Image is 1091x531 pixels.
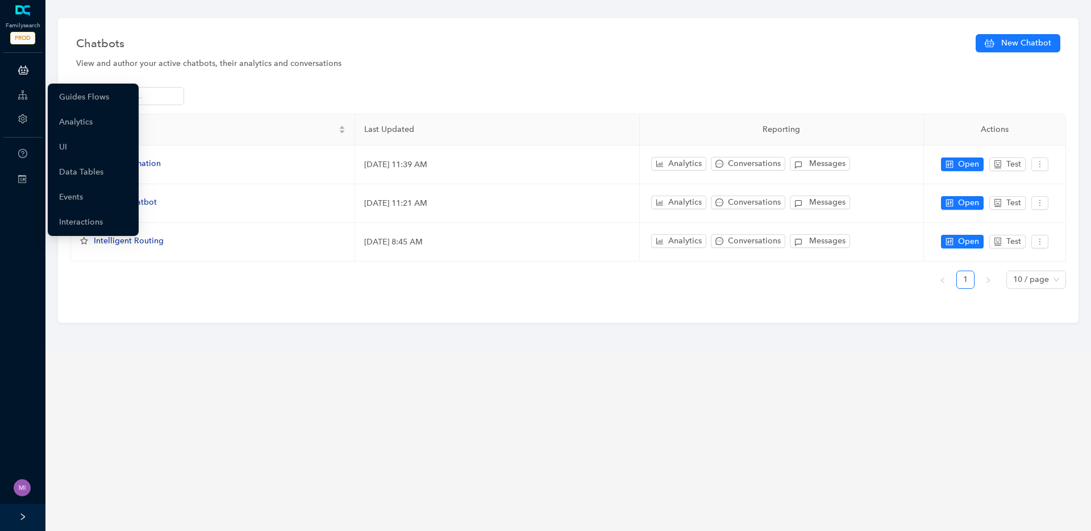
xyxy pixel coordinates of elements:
[640,114,924,146] th: Reporting
[941,235,984,248] button: controlOpen
[994,199,1002,207] span: robot
[790,196,850,209] button: Messages
[711,234,785,248] button: messageConversations
[790,234,850,248] button: Messages
[1013,271,1059,288] span: 10 / page
[790,157,850,171] button: Messages
[989,196,1026,210] button: robotTest
[957,271,974,288] a: 1
[728,157,781,170] span: Conversations
[656,198,664,206] span: bar-chart
[979,271,997,289] li: Next Page
[1036,238,1044,246] span: more
[94,236,164,246] span: Intelligent Routing
[809,196,846,209] span: Messages
[946,160,953,168] span: control
[80,237,88,245] span: star
[715,198,723,206] span: message
[1006,235,1021,248] span: Test
[1006,197,1021,209] span: Test
[18,149,27,158] span: question-circle
[809,157,846,170] span: Messages
[1036,160,1044,168] span: more
[656,237,664,245] span: bar-chart
[656,160,664,168] span: bar-chart
[711,157,785,171] button: messageConversations
[18,114,27,123] span: setting
[728,235,781,247] span: Conversations
[355,114,639,146] th: Last Updated
[989,157,1026,171] button: robotTest
[668,157,702,170] span: Analytics
[1001,37,1051,49] span: New Chatbot
[355,146,639,184] td: [DATE] 11:39 AM
[985,277,992,284] span: right
[1006,158,1021,171] span: Test
[1006,271,1066,289] div: Page Size
[976,34,1060,52] button: New Chatbot
[994,160,1002,168] span: robot
[934,271,952,289] li: Previous Page
[651,157,706,171] button: bar-chartAnalytics
[1031,196,1048,210] button: more
[651,234,706,248] button: bar-chartAnalytics
[1031,235,1048,248] button: more
[668,235,702,247] span: Analytics
[946,238,953,246] span: control
[711,196,785,209] button: messageConversations
[958,235,979,248] span: Open
[1031,157,1048,171] button: more
[76,57,1060,70] div: View and author your active chatbots, their analytics and conversations
[809,235,846,247] span: Messages
[924,114,1066,146] th: Actions
[59,111,93,134] a: Analytics
[994,238,1002,246] span: robot
[14,479,31,496] img: 436b26eefb3d7b6a30ca334c05a043df
[979,271,997,289] button: right
[355,184,639,223] td: [DATE] 11:21 AM
[355,223,639,262] td: [DATE] 8:45 AM
[59,161,103,184] a: Data Tables
[715,237,723,245] span: message
[728,196,781,209] span: Conversations
[946,199,953,207] span: control
[956,271,975,289] li: 1
[941,157,984,171] button: controlOpen
[651,196,706,209] button: bar-chartAnalytics
[59,211,103,234] a: Interactions
[59,136,67,159] a: UI
[1036,199,1044,207] span: more
[76,34,124,52] span: Chatbots
[668,196,702,209] span: Analytics
[958,197,979,209] span: Open
[989,235,1026,248] button: robotTest
[80,123,336,136] span: Name
[10,32,35,44] span: PROD
[715,160,723,168] span: message
[59,186,83,209] a: Events
[59,86,109,109] a: Guides Flows
[934,271,952,289] button: left
[958,158,979,171] span: Open
[939,277,946,284] span: left
[941,196,984,210] button: controlOpen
